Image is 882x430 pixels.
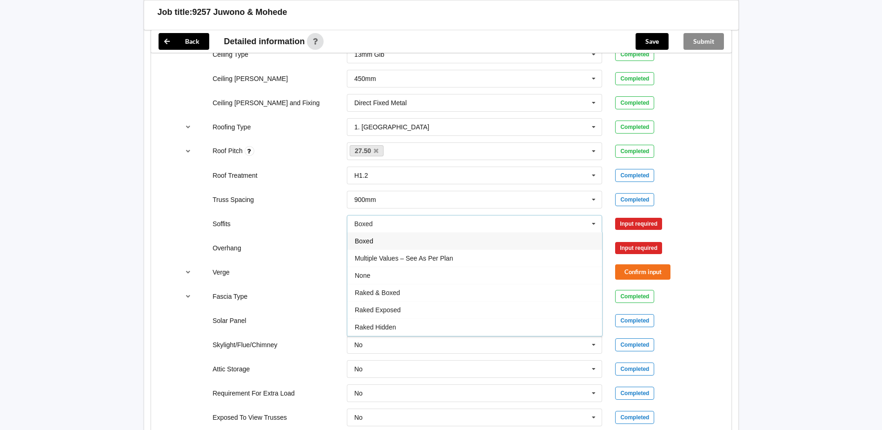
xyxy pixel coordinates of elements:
[212,196,254,203] label: Truss Spacing
[212,99,319,107] label: Ceiling [PERSON_NAME] and Fixing
[212,220,231,228] label: Soffits
[615,314,654,327] div: Completed
[212,317,246,324] label: Solar Panel
[212,123,251,131] label: Roofing Type
[355,289,400,296] span: Raked & Boxed
[615,264,670,280] button: Confirm input
[212,269,230,276] label: Verge
[615,411,654,424] div: Completed
[350,145,384,156] a: 27.50
[212,172,258,179] label: Roof Treatment
[179,119,197,135] button: reference-toggle
[615,169,654,182] div: Completed
[179,264,197,281] button: reference-toggle
[212,75,288,82] label: Ceiling [PERSON_NAME]
[354,100,407,106] div: Direct Fixed Metal
[355,272,370,279] span: None
[615,193,654,206] div: Completed
[615,218,662,230] div: Input required
[212,414,287,421] label: Exposed To View Trusses
[179,143,197,160] button: reference-toggle
[212,244,241,252] label: Overhang
[615,145,654,158] div: Completed
[354,414,363,421] div: No
[212,51,248,58] label: Ceiling Type
[354,342,363,348] div: No
[615,387,654,400] div: Completed
[615,363,654,376] div: Completed
[354,124,429,130] div: 1. [GEOGRAPHIC_DATA]
[158,7,192,18] h3: Job title:
[354,75,376,82] div: 450mm
[354,196,376,203] div: 900mm
[224,37,305,46] span: Detailed information
[212,390,295,397] label: Requirement For Extra Load
[615,72,654,85] div: Completed
[354,390,363,396] div: No
[212,365,250,373] label: Attic Storage
[615,242,662,254] div: Input required
[355,237,373,245] span: Boxed
[355,306,401,314] span: Raked Exposed
[212,147,244,155] label: Roof Pitch
[354,366,363,372] div: No
[615,338,654,351] div: Completed
[615,96,654,109] div: Completed
[212,293,247,300] label: Fascia Type
[636,33,669,50] button: Save
[615,121,654,134] div: Completed
[179,288,197,305] button: reference-toggle
[212,341,277,349] label: Skylight/Flue/Chimney
[355,255,453,262] span: Multiple Values – See As Per Plan
[192,7,287,18] h3: 9257 Juwono & Mohede
[355,323,396,331] span: Raked Hidden
[159,33,209,50] button: Back
[615,290,654,303] div: Completed
[615,48,654,61] div: Completed
[354,51,385,58] div: 13mm Gib
[354,172,368,179] div: H1.2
